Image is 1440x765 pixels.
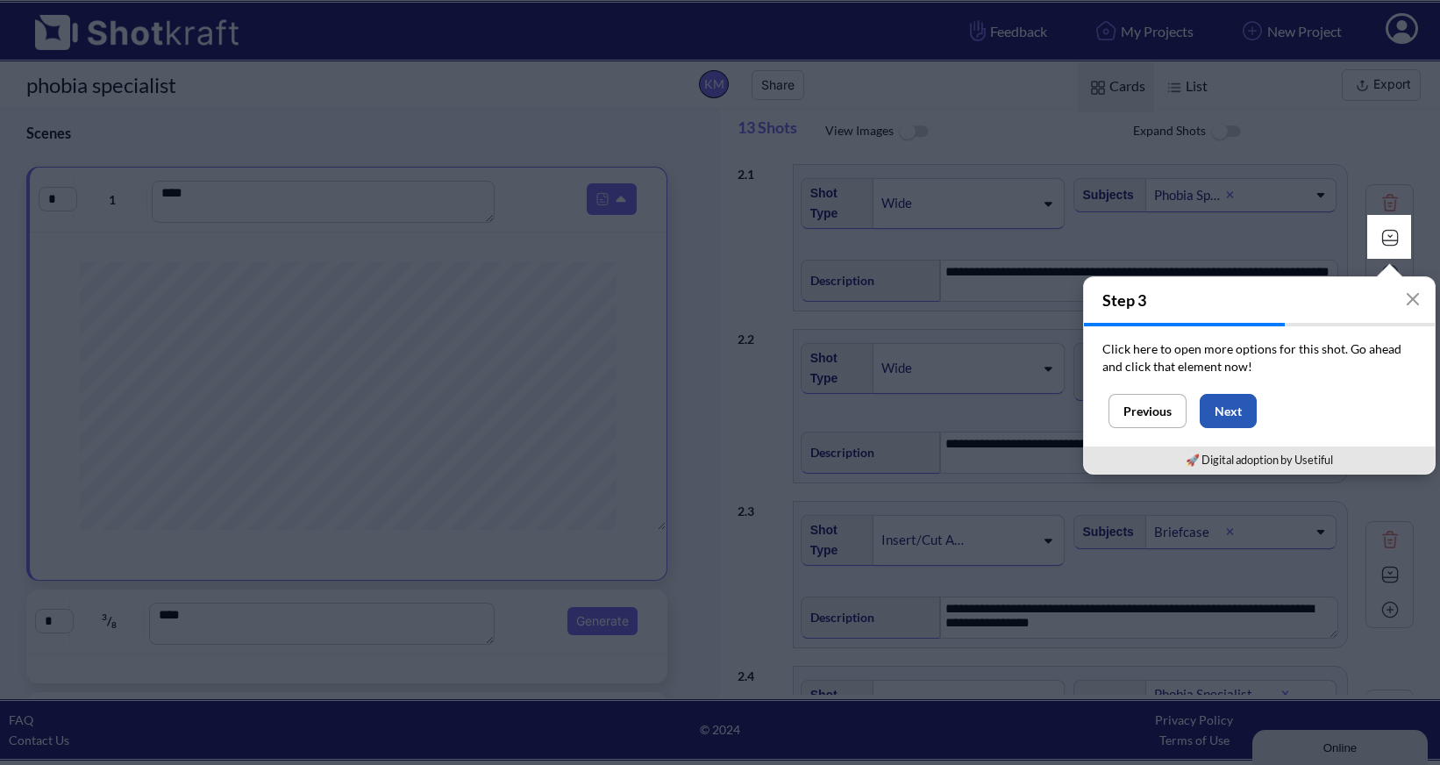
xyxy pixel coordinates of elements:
div: Online [13,15,162,28]
img: Expand Icon [1377,225,1403,251]
a: 🚀 Digital adoption by Usetiful [1186,453,1333,467]
button: Next [1200,394,1257,428]
p: Click here to open more options for this shot. Go ahead and click that element now! [1102,340,1416,375]
button: Previous [1109,394,1187,428]
h4: Step 3 [1084,277,1435,323]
